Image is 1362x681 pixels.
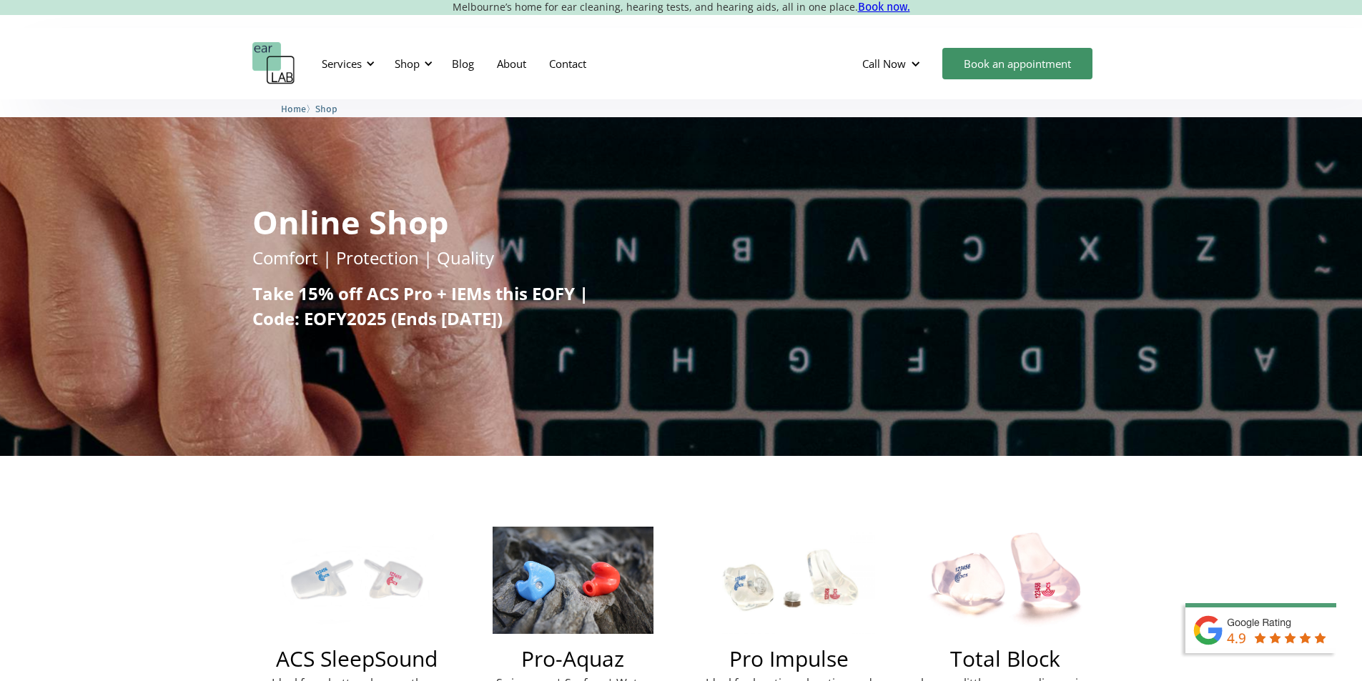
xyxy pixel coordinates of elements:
a: home [252,42,295,85]
a: Shop [315,101,337,115]
span: Home [281,104,306,114]
div: Services [313,42,379,85]
a: Contact [538,43,598,84]
div: Shop [386,42,437,85]
div: Shop [395,56,420,71]
a: Book an appointment [942,48,1092,79]
a: About [485,43,538,84]
h2: ACS SleepSound [276,648,438,670]
img: Pro Impulse [704,527,875,634]
div: Call Now [851,42,935,85]
span: Shop [315,104,337,114]
a: Home [281,101,306,115]
img: Total Block [924,527,1087,634]
h1: Online Shop [252,206,448,238]
li: 〉 [281,101,315,116]
h2: Pro-Aquaz [521,648,624,670]
h2: Total Block [950,648,1060,670]
strong: Take 15% off ACS Pro + IEMs this EOFY | Code: EOFY2025 (Ends [DATE]) [252,282,588,330]
h2: Pro Impulse [729,648,849,670]
a: Blog [440,43,485,84]
div: Call Now [862,56,906,71]
img: Pro-Aquaz [493,527,653,634]
img: ACS SleepSound [280,527,434,634]
p: Comfort | Protection | Quality [252,245,494,270]
div: Services [322,56,362,71]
